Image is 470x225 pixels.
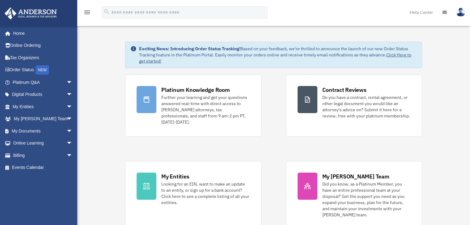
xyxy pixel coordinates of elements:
div: Platinum Knowledge Room [161,86,230,94]
a: Order StatusNEW [4,64,82,76]
a: Platinum Q&Aarrow_drop_down [4,76,82,88]
div: Did you know, as a Platinum Member, you have an entire professional team at your disposal? Get th... [322,181,411,218]
div: Further your learning and get your questions answered real-time with direct access to [PERSON_NAM... [161,94,250,125]
div: My [PERSON_NAME] Team [322,173,389,180]
span: arrow_drop_down [66,125,79,137]
div: Do you have a contract, rental agreement, or other legal document you would like an attorney's ad... [322,94,411,119]
div: NEW [36,65,49,75]
i: menu [83,9,91,16]
div: Contract Reviews [322,86,366,94]
span: arrow_drop_down [66,76,79,89]
a: Contract Reviews Do you have a contract, rental agreement, or other legal document you would like... [286,75,422,137]
a: Events Calendar [4,162,82,174]
div: Looking for an EIN, want to make an update to an entity, or sign up for a bank account? Click her... [161,181,250,206]
a: Platinum Knowledge Room Further your learning and get your questions answered real-time with dire... [125,75,261,137]
i: search [103,8,110,15]
span: arrow_drop_down [66,100,79,113]
a: My Documentsarrow_drop_down [4,125,82,137]
a: menu [83,11,91,16]
a: Home [4,27,79,39]
span: arrow_drop_down [66,88,79,101]
a: Digital Productsarrow_drop_down [4,88,82,101]
span: arrow_drop_down [66,113,79,125]
a: Billingarrow_drop_down [4,149,82,162]
a: Online Learningarrow_drop_down [4,137,82,149]
a: My Entitiesarrow_drop_down [4,100,82,113]
div: My Entities [161,173,189,180]
div: Based on your feedback, we're thrilled to announce the launch of our new Order Status Tracking fe... [139,46,417,64]
img: User Pic [456,8,465,17]
span: arrow_drop_down [66,149,79,162]
a: Online Ordering [4,39,82,52]
a: Tax Organizers [4,51,82,64]
span: arrow_drop_down [66,137,79,150]
img: Anderson Advisors Platinum Portal [3,7,59,19]
a: My [PERSON_NAME] Teamarrow_drop_down [4,113,82,125]
a: Click Here to get started! [139,52,411,64]
strong: Exciting News: Introducing Order Status Tracking! [139,46,240,51]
